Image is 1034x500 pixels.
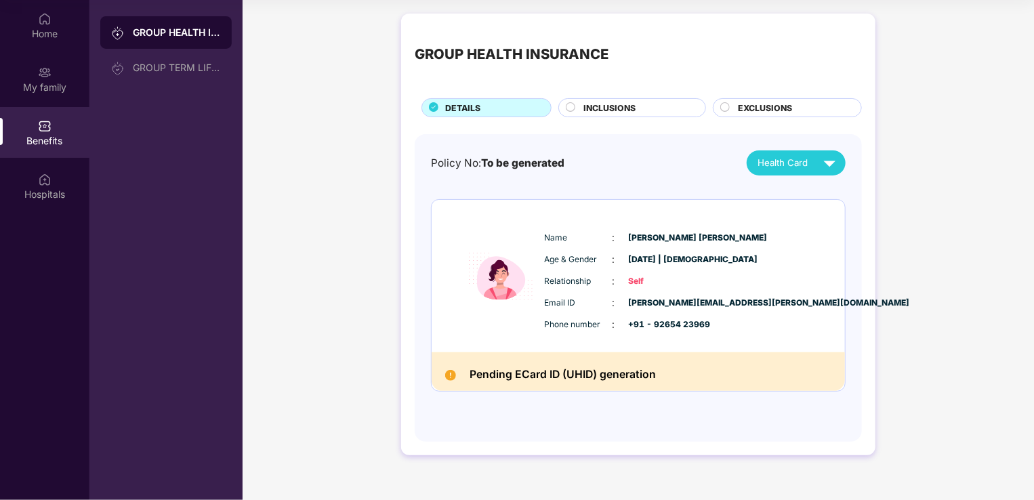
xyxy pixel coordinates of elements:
[133,26,221,39] div: GROUP HEALTH INSURANCE
[111,62,125,75] img: svg+xml;base64,PHN2ZyB3aWR0aD0iMjAiIGhlaWdodD0iMjAiIHZpZXdCb3g9IjAgMCAyMCAyMCIgZmlsbD0ibm9uZSIgeG...
[613,230,615,245] span: :
[545,275,613,288] span: Relationship
[445,370,456,381] img: Pending
[613,274,615,289] span: :
[415,43,608,65] div: GROUP HEALTH INSURANCE
[545,318,613,331] span: Phone number
[38,119,51,133] img: svg+xml;base64,PHN2ZyBpZD0iQmVuZWZpdHMiIHhtbG5zPSJodHRwOi8vd3d3LnczLm9yZy8yMDAwL3N2ZyIgd2lkdGg9Ij...
[545,253,613,266] span: Age & Gender
[445,102,480,114] span: DETAILS
[470,366,656,384] h2: Pending ECard ID (UHID) generation
[38,173,51,186] img: svg+xml;base64,PHN2ZyBpZD0iSG9zcGl0YWxzIiB4bWxucz0iaHR0cDovL3d3dy53My5vcmcvMjAwMC9zdmciIHdpZHRoPS...
[613,317,615,332] span: :
[584,102,636,114] span: INCLUSIONS
[629,253,697,266] span: [DATE] | [DEMOGRAPHIC_DATA]
[629,275,697,288] span: Self
[629,318,697,331] span: +91 - 92654 23969
[613,252,615,267] span: :
[747,150,846,175] button: Health Card
[818,151,842,175] img: svg+xml;base64,PHN2ZyB4bWxucz0iaHR0cDovL3d3dy53My5vcmcvMjAwMC9zdmciIHZpZXdCb3g9IjAgMCAyNCAyNCIgd2...
[111,26,125,40] img: svg+xml;base64,PHN2ZyB3aWR0aD0iMjAiIGhlaWdodD0iMjAiIHZpZXdCb3g9IjAgMCAyMCAyMCIgZmlsbD0ibm9uZSIgeG...
[133,62,221,73] div: GROUP TERM LIFE INSURANCE
[481,157,564,169] span: To be generated
[738,102,792,114] span: EXCLUSIONS
[545,297,613,310] span: Email ID
[613,295,615,310] span: :
[758,156,808,170] span: Health Card
[629,297,697,310] span: [PERSON_NAME][EMAIL_ADDRESS][PERSON_NAME][DOMAIN_NAME]
[460,217,541,337] img: icon
[431,155,564,171] div: Policy No:
[38,66,51,79] img: svg+xml;base64,PHN2ZyB3aWR0aD0iMjAiIGhlaWdodD0iMjAiIHZpZXdCb3g9IjAgMCAyMCAyMCIgZmlsbD0ibm9uZSIgeG...
[545,232,613,245] span: Name
[38,12,51,26] img: svg+xml;base64,PHN2ZyBpZD0iSG9tZSIgeG1sbnM9Imh0dHA6Ly93d3cudzMub3JnLzIwMDAvc3ZnIiB3aWR0aD0iMjAiIG...
[629,232,697,245] span: [PERSON_NAME] [PERSON_NAME]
